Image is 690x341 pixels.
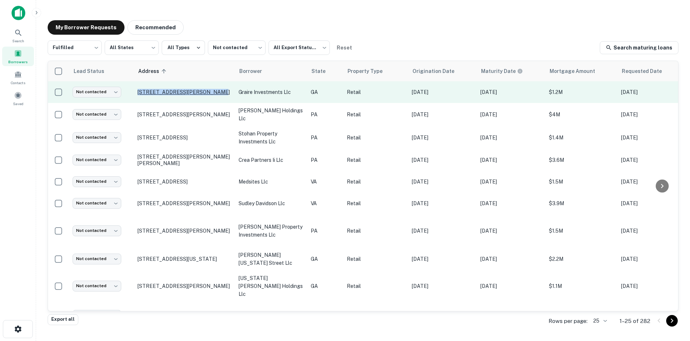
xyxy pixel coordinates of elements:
[73,132,121,143] div: Not contacted
[480,282,542,290] p: [DATE]
[481,67,532,75] span: Maturity dates displayed may be estimated. Please contact the lender for the most accurate maturi...
[347,88,405,96] p: Retail
[2,47,34,66] a: Borrowers
[235,61,307,81] th: Borrower
[480,111,542,118] p: [DATE]
[621,227,682,235] p: [DATE]
[137,154,231,167] p: [STREET_ADDRESS][PERSON_NAME][PERSON_NAME]
[73,254,121,264] div: Not contacted
[480,255,542,263] p: [DATE]
[480,227,542,235] p: [DATE]
[13,101,23,107] span: Saved
[239,88,303,96] p: graire investments llc
[73,310,121,320] div: Not contacted
[480,134,542,142] p: [DATE]
[549,134,614,142] p: $1.4M
[311,111,340,118] p: PA
[73,176,121,187] div: Not contacted
[239,199,303,207] p: sudley davidson llc
[137,228,231,234] p: [STREET_ADDRESS][PERSON_NAME]
[412,156,473,164] p: [DATE]
[73,225,121,236] div: Not contacted
[73,281,121,291] div: Not contacted
[666,315,678,327] button: Go to next page
[549,156,614,164] p: $3.6M
[11,80,25,86] span: Contacts
[347,111,405,118] p: Retail
[549,282,614,290] p: $1.1M
[621,178,682,186] p: [DATE]
[408,61,477,81] th: Origination Date
[480,199,542,207] p: [DATE]
[621,134,682,142] p: [DATE]
[134,61,235,81] th: Address
[73,67,114,75] span: Lead Status
[311,134,340,142] p: PA
[481,67,516,75] h6: Maturity Date
[347,255,405,263] p: Retail
[73,87,121,97] div: Not contacted
[311,199,340,207] p: VA
[73,198,121,208] div: Not contacted
[137,283,231,289] p: [STREET_ADDRESS][PERSON_NAME]
[412,199,473,207] p: [DATE]
[69,61,134,81] th: Lead Status
[621,199,682,207] p: [DATE]
[137,134,231,141] p: [STREET_ADDRESS]
[654,283,690,318] iframe: Chat Widget
[549,227,614,235] p: $1.5M
[412,134,473,142] p: [DATE]
[2,68,34,87] div: Contacts
[549,255,614,263] p: $2.2M
[73,109,121,120] div: Not contacted
[137,111,231,118] p: [STREET_ADDRESS][PERSON_NAME]
[239,178,303,186] p: medsites llc
[600,41,678,54] a: Search maturing loans
[137,200,231,207] p: [STREET_ADDRESS][PERSON_NAME]
[412,67,464,75] span: Origination Date
[347,227,405,235] p: Retail
[347,199,405,207] p: Retail
[239,274,303,298] p: [US_STATE][PERSON_NAME] holdings llc
[48,314,78,325] button: Export all
[549,317,588,325] p: Rows per page:
[343,61,408,81] th: Property Type
[311,156,340,164] p: PA
[73,155,121,165] div: Not contacted
[311,178,340,186] p: VA
[239,223,303,239] p: [PERSON_NAME] property investments llc
[550,67,604,75] span: Mortgage Amount
[621,88,682,96] p: [DATE]
[12,38,24,44] span: Search
[137,89,231,95] p: [STREET_ADDRESS][PERSON_NAME]
[311,255,340,263] p: GA
[162,40,205,55] button: All Types
[348,67,392,75] span: Property Type
[412,178,473,186] p: [DATE]
[620,317,650,325] p: 1–25 of 282
[239,107,303,122] p: [PERSON_NAME] holdings llc
[138,67,169,75] span: Address
[621,111,682,118] p: [DATE]
[412,111,473,118] p: [DATE]
[590,316,608,326] div: 25
[412,227,473,235] p: [DATE]
[239,67,271,75] span: Borrower
[549,111,614,118] p: $4M
[137,256,231,262] p: [STREET_ADDRESS][US_STATE]
[105,38,159,57] div: All States
[621,255,682,263] p: [DATE]
[2,26,34,45] a: Search
[481,67,523,75] div: Maturity dates displayed may be estimated. Please contact the lender for the most accurate maturi...
[545,61,617,81] th: Mortgage Amount
[307,61,343,81] th: State
[347,178,405,186] p: Retail
[48,38,102,57] div: Fulfilled
[2,89,34,108] a: Saved
[239,156,303,164] p: crea partners ii llc
[480,156,542,164] p: [DATE]
[311,88,340,96] p: GA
